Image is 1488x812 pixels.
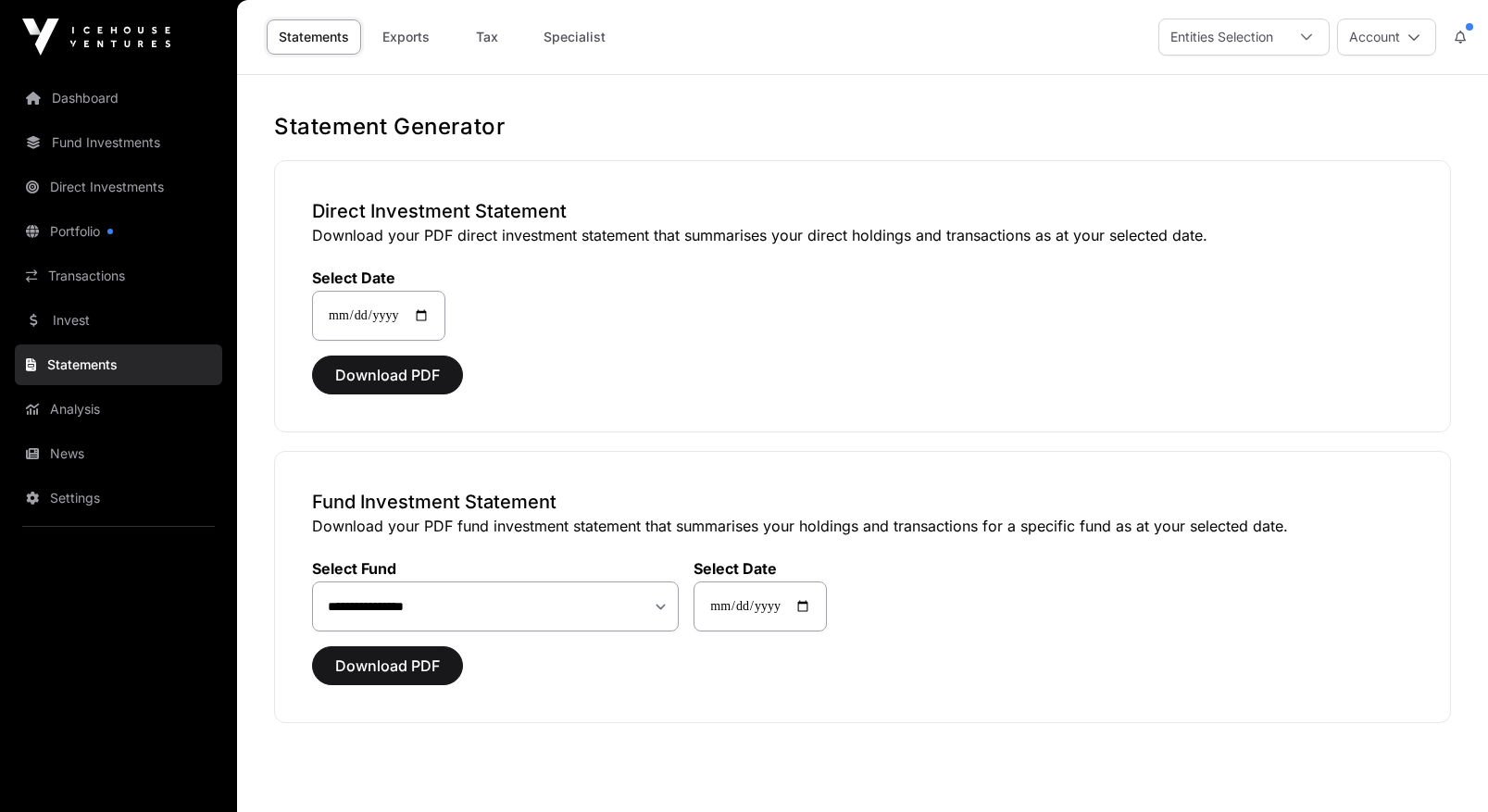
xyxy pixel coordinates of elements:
[312,356,463,394] button: Download PDF
[335,364,440,386] span: Download PDF
[312,665,463,683] a: Download PDF
[312,646,463,685] button: Download PDF
[1337,19,1436,56] button: Account
[15,78,222,119] a: Dashboard
[312,198,1413,224] h3: Direct Investment Statement
[312,224,1413,246] p: Download your PDF direct investment statement that summarises your direct holdings and transactio...
[15,478,222,518] a: Settings
[1159,19,1284,55] div: Entities Selection
[15,344,222,385] a: Statements
[369,19,443,55] a: Exports
[267,19,361,55] a: Statements
[15,256,222,296] a: Transactions
[312,559,679,578] label: Select Fund
[312,269,445,287] label: Select Date
[312,515,1413,537] p: Download your PDF fund investment statement that summarises your holdings and transactions for a ...
[15,167,222,207] a: Direct Investments
[531,19,618,55] a: Specialist
[274,112,1451,142] h1: Statement Generator
[694,559,827,578] label: Select Date
[15,300,222,341] a: Invest
[15,389,222,430] a: Analysis
[335,655,440,677] span: Download PDF
[15,122,222,163] a: Fund Investments
[312,374,463,393] a: Download PDF
[15,211,222,252] a: Portfolio
[1395,723,1488,812] iframe: Chat Widget
[312,489,1413,515] h3: Fund Investment Statement
[22,19,170,56] img: Icehouse Ventures Logo
[450,19,524,55] a: Tax
[15,433,222,474] a: News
